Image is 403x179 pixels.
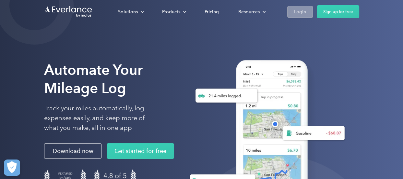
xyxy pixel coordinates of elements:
[118,8,138,16] div: Solutions
[162,8,180,16] div: Products
[44,103,160,133] p: Track your miles automatically, log expenses easily, and keep more of what you make, all in one app
[317,5,359,18] a: Sign up for free
[44,61,143,97] strong: Automate Your Mileage Log
[294,8,306,16] div: Login
[156,6,192,18] div: Products
[232,6,271,18] div: Resources
[4,159,20,176] button: Cookies Settings
[107,143,174,159] a: Get started for free
[238,8,260,16] div: Resources
[44,6,93,18] a: Go to homepage
[205,8,219,16] div: Pricing
[44,143,101,159] a: Download now
[287,6,313,18] a: Login
[198,6,225,18] a: Pricing
[112,6,149,18] div: Solutions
